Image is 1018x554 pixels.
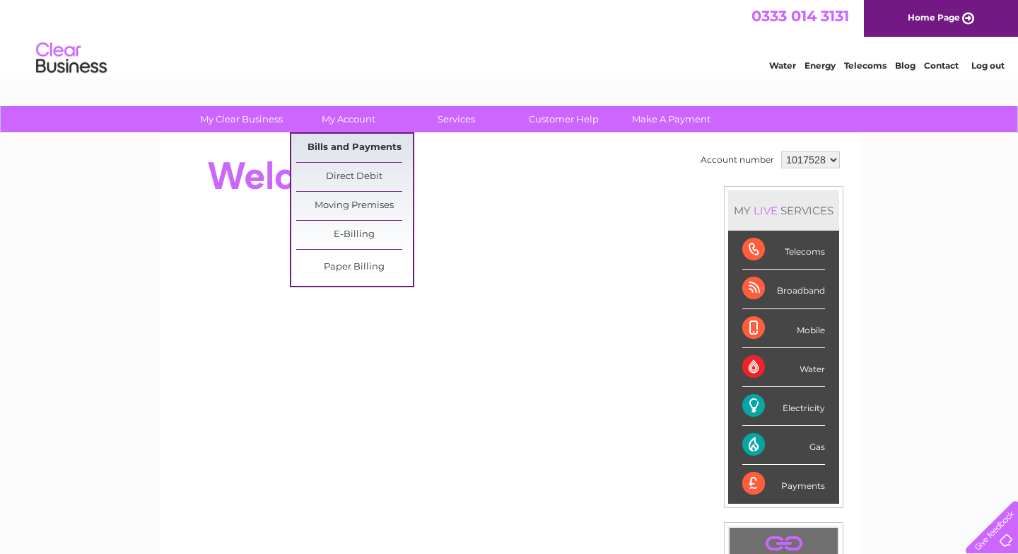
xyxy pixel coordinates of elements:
[742,465,825,503] div: Payments
[742,387,825,426] div: Electricity
[742,426,825,465] div: Gas
[291,106,407,132] a: My Account
[844,60,887,71] a: Telecoms
[505,106,622,132] a: Customer Help
[296,163,413,191] a: Direct Debit
[728,190,839,231] div: MY SERVICES
[296,192,413,220] a: Moving Premises
[613,106,730,132] a: Make A Payment
[742,270,825,308] div: Broadband
[697,148,778,172] td: Account number
[805,60,836,71] a: Energy
[924,60,959,71] a: Contact
[742,309,825,348] div: Mobile
[296,253,413,282] a: Paper Billing
[751,204,780,217] div: LIVE
[751,7,849,25] a: 0333 014 3131
[398,106,515,132] a: Services
[176,8,844,69] div: Clear Business is a trading name of Verastar Limited (registered in [GEOGRAPHIC_DATA] No. 3667643...
[183,106,300,132] a: My Clear Business
[971,60,1005,71] a: Log out
[895,60,915,71] a: Blog
[296,221,413,249] a: E-Billing
[769,60,796,71] a: Water
[296,134,413,162] a: Bills and Payments
[742,231,825,270] div: Telecoms
[742,348,825,387] div: Water
[35,37,107,80] img: logo.png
